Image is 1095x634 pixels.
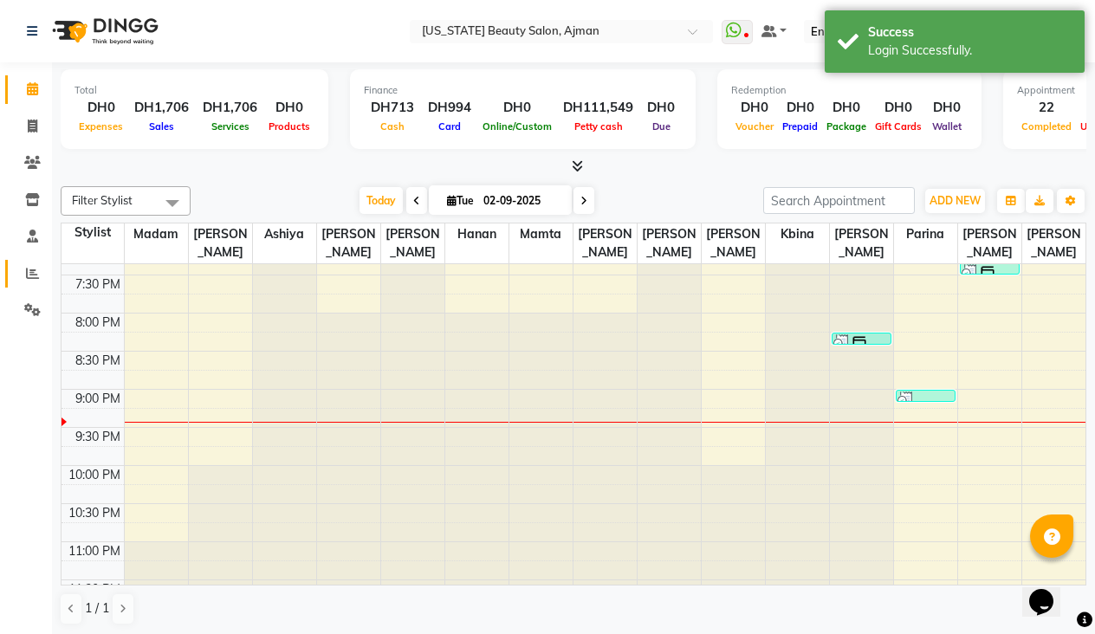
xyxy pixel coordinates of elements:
[376,120,409,133] span: Cash
[822,98,871,118] div: DH0
[145,120,178,133] span: Sales
[638,223,701,263] span: [PERSON_NAME]
[264,98,314,118] div: DH0
[125,223,188,245] span: Madam
[822,120,871,133] span: Package
[264,120,314,133] span: Products
[72,428,124,446] div: 9:30 PM
[75,120,127,133] span: Expenses
[778,120,822,133] span: Prepaid
[778,98,822,118] div: DH0
[445,223,509,245] span: Hanan
[65,504,124,522] div: 10:30 PM
[925,189,985,213] button: ADD NEW
[731,120,778,133] span: Voucher
[871,98,926,118] div: DH0
[702,223,765,263] span: [PERSON_NAME]
[127,98,196,118] div: DH1,706
[731,83,968,98] div: Redemption
[833,333,891,344] div: Ms.[PERSON_NAME], TK16, 08:15 PM-08:25 PM, [PERSON_NAME] (DH80)
[65,466,124,484] div: 10:00 PM
[72,275,124,294] div: 7:30 PM
[364,83,682,98] div: Finance
[317,223,380,263] span: [PERSON_NAME]
[434,120,465,133] span: Card
[556,98,640,118] div: DH111,549
[961,263,1019,274] div: sana fm, TK15, 07:20 PM-07:25 PM, NAIL POLISH (DH10)
[763,187,915,214] input: Search Appointment
[648,120,675,133] span: Due
[731,98,778,118] div: DH0
[44,7,163,55] img: logo
[897,391,955,401] div: fatima, TK17, 09:00 PM-09:05 PM, Beauty Hand Henna (حناء اليد) (DH50)
[443,194,478,207] span: Tue
[75,98,127,118] div: DH0
[573,223,637,263] span: [PERSON_NAME]
[766,223,829,245] span: Kbina
[478,120,556,133] span: Online/Custom
[894,223,957,245] span: Parina
[570,120,627,133] span: Petty cash
[381,223,444,263] span: [PERSON_NAME]
[75,83,314,98] div: Total
[871,120,926,133] span: Gift Cards
[478,188,565,214] input: 2025-09-02
[1022,223,1086,263] span: [PERSON_NAME]
[360,187,403,214] span: Today
[1022,565,1078,617] iframe: chat widget
[926,98,968,118] div: DH0
[640,98,682,118] div: DH0
[1017,98,1076,118] div: 22
[72,314,124,332] div: 8:00 PM
[253,223,316,245] span: Ashiya
[868,42,1072,60] div: Login Successfully.
[478,98,556,118] div: DH0
[65,542,124,560] div: 11:00 PM
[958,223,1021,263] span: [PERSON_NAME]
[1017,120,1076,133] span: Completed
[207,120,254,133] span: Services
[364,98,421,118] div: DH713
[930,194,981,207] span: ADD NEW
[85,599,109,618] span: 1 / 1
[421,98,478,118] div: DH994
[72,390,124,408] div: 9:00 PM
[196,98,264,118] div: DH1,706
[72,352,124,370] div: 8:30 PM
[928,120,966,133] span: Wallet
[868,23,1072,42] div: Success
[509,223,573,245] span: mamta
[72,193,133,207] span: Filter Stylist
[65,580,124,598] div: 11:30 PM
[830,223,893,263] span: [PERSON_NAME]
[189,223,252,263] span: [PERSON_NAME]
[62,223,124,242] div: Stylist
